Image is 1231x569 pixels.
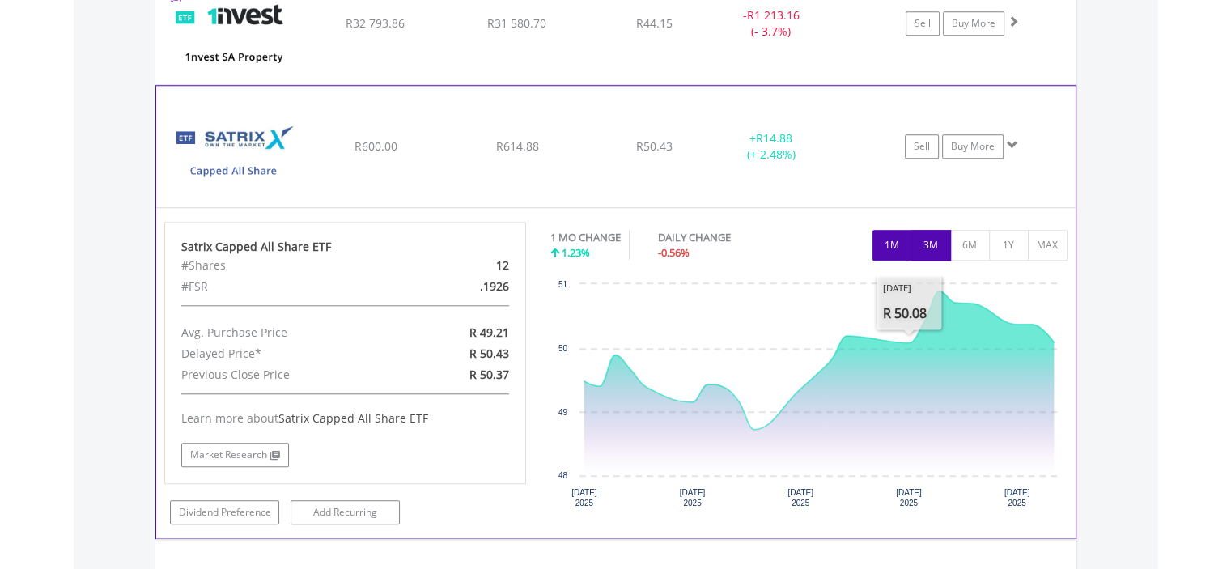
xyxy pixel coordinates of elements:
text: 51 [558,280,568,289]
text: [DATE] 2025 [1004,488,1030,507]
div: #FSR [169,276,404,297]
img: TFSA.STXCAP.png [164,106,304,203]
text: 48 [558,471,568,480]
div: #Shares [169,255,404,276]
div: Avg. Purchase Price [169,322,404,343]
span: R600.00 [354,138,397,154]
text: 50 [558,344,568,353]
text: [DATE] 2025 [680,488,706,507]
div: + (+ 2.48%) [710,130,831,163]
span: R44.15 [636,15,673,31]
div: 1 MO CHANGE [550,230,621,245]
a: Buy More [942,134,1004,159]
text: [DATE] 2025 [896,488,922,507]
span: R14.88 [756,130,792,146]
div: 12 [404,255,521,276]
button: MAX [1028,230,1068,261]
div: Previous Close Price [169,364,404,385]
a: Add Recurring [291,500,400,524]
span: Satrix Capped All Share ETF [278,410,428,426]
div: Learn more about [181,410,510,427]
span: R50.43 [636,138,673,154]
div: - (- 3.7%) [711,7,833,40]
div: Delayed Price* [169,343,404,364]
span: 1.23% [562,245,590,260]
div: Chart. Highcharts interactive chart. [550,276,1068,519]
a: Dividend Preference [170,500,279,524]
text: [DATE] 2025 [787,488,813,507]
div: Satrix Capped All Share ETF [181,239,510,255]
text: 49 [558,408,568,417]
span: R32 793.86 [346,15,405,31]
span: R31 580.70 [487,15,546,31]
button: 3M [911,230,951,261]
a: Buy More [943,11,1004,36]
div: .1926 [404,276,521,297]
span: R1 213.16 [747,7,800,23]
div: DAILY CHANGE [658,230,787,245]
span: R 49.21 [469,325,509,340]
text: [DATE] 2025 [571,488,597,507]
a: Sell [905,134,939,159]
span: R 50.37 [469,367,509,382]
svg: Interactive chart [550,276,1067,519]
button: 1Y [989,230,1029,261]
button: 6M [950,230,990,261]
span: R 50.43 [469,346,509,361]
a: Sell [906,11,940,36]
button: 1M [872,230,912,261]
a: Market Research [181,443,289,467]
span: R614.88 [495,138,538,154]
span: -0.56% [658,245,690,260]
